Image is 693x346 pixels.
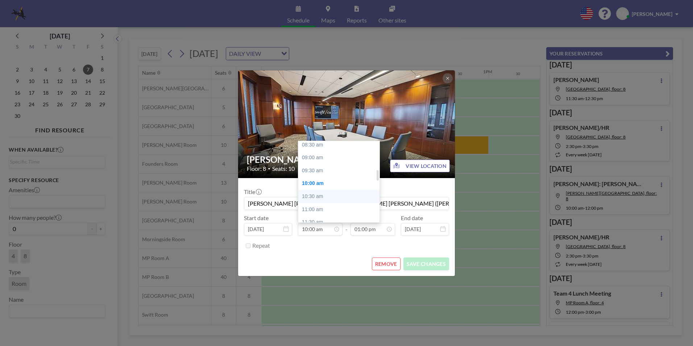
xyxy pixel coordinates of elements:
div: 09:00 am [298,151,383,164]
div: 10:30 am [298,190,383,203]
button: SAVE CHANGES [403,258,449,270]
span: Seats: 10 [272,165,295,172]
span: - [345,217,348,233]
img: 537.jpg [238,42,456,206]
h2: [PERSON_NAME] Room [247,154,447,165]
div: 10:00 am [298,177,383,190]
button: VIEW LOCATION [390,160,450,172]
div: 09:30 am [298,164,383,177]
label: Start date [244,214,269,222]
div: 11:00 am [298,203,383,216]
label: Repeat [252,242,270,249]
button: REMOVE [372,258,401,270]
div: 08:30 am [298,139,383,152]
div: 11:30 am [298,216,383,229]
span: • [268,166,270,171]
label: End date [401,214,423,222]
input: (No title) [244,197,449,210]
label: Title [244,188,261,195]
span: Floor: 8 [247,165,266,172]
